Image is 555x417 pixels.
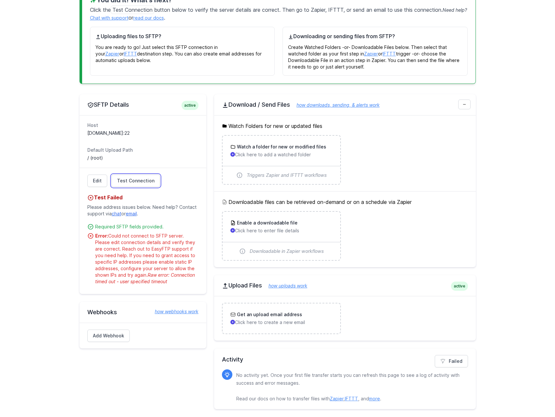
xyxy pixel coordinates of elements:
h5: Watch Folders for new or updated files [222,122,468,130]
h3: Enable a downloadable file [236,220,298,226]
a: email [126,211,137,216]
a: read our docs [133,15,164,21]
a: Chat with support [90,15,128,21]
a: more [369,396,380,401]
a: IFTTT [383,51,396,56]
a: Zapier [364,51,378,56]
h5: Downloadable files can be retrieved on-demand or on a schedule via Zapier [222,198,468,206]
p: Click the button below to verify the server details are correct. Then go to Zapier, IFTTT, or sen... [90,5,468,22]
a: IFTTT [345,396,358,401]
a: Add Webhook [87,330,130,342]
h4: Downloading or sending files from SFTP? [288,32,462,40]
span: Need help? [443,7,467,13]
span: active [182,101,198,110]
p: You are ready to go! Just select this SFTP connection in your or destination step. You can also c... [95,40,270,64]
h2: SFTP Details [87,101,198,109]
iframe: Drift Widget Chat Controller [522,384,547,409]
a: how uploads work [262,283,307,288]
h4: Test Failed [87,193,198,201]
a: Watch a folder for new or modified files Click here to add a watched folder Triggers Zapier and I... [223,136,340,184]
a: Edit [87,175,107,187]
span: Test Connection [111,6,154,14]
div: Required SFTP fields provided. [95,224,198,230]
div: Could not connect to SFTP server. Please edit connection details and verify they are correct. Rea... [95,233,198,285]
dd: [DOMAIN_NAME]:22 [87,130,198,136]
dt: Host [87,122,198,129]
p: Click here to create a new email [230,319,332,326]
a: Test Connection [111,175,160,187]
span: Downloadable in Zapier workflows [250,248,324,255]
h2: Activity [222,355,468,364]
strong: Error: [95,233,108,239]
h2: Download / Send Files [222,101,468,109]
h2: Webhooks [87,308,198,316]
p: Click here to add a watched folder [230,151,332,158]
a: IFTTT [124,51,137,56]
a: Failed [435,355,468,367]
a: Zapier [105,51,119,56]
span: Test Connection [117,178,154,184]
dt: Default Upload Path [87,147,198,153]
a: Get an upload email address Click here to create a new email [223,303,340,333]
span: Triggers Zapier and IFTTT workflows [247,172,327,178]
a: chat [112,211,121,216]
a: Enable a downloadable file Click here to enter file details Downloadable in Zapier workflows [223,212,340,260]
p: Create Watched Folders -or- Downloadable Files below. Then select that watched folder as your fir... [288,40,462,70]
h4: Uploading files to SFTP? [95,32,270,40]
span: active [451,282,468,291]
h3: Watch a folder for new or modified files [236,144,326,150]
p: Please address issues below. Need help? Contact support via or . [87,201,198,220]
a: Zapier [330,396,343,401]
p: No activity yet. Once your first file transfer starts you can refresh this page to see a log of a... [236,371,463,403]
h3: Get an upload email address [236,311,302,318]
h2: Upload Files [222,282,468,289]
dd: / (root) [87,155,198,161]
a: how webhooks work [148,308,198,315]
p: Click here to enter file details [230,227,332,234]
a: how downloads, sending, & alerts work [290,102,380,108]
